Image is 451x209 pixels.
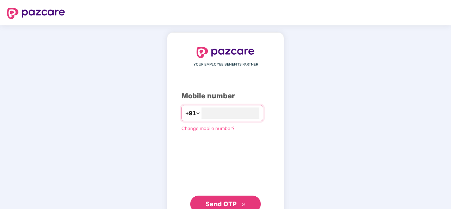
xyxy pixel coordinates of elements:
img: logo [197,47,254,58]
span: YOUR EMPLOYEE BENEFITS PARTNER [193,62,258,67]
span: double-right [241,202,246,207]
img: logo [7,8,65,19]
span: down [196,111,200,115]
span: +91 [185,109,196,118]
a: Change mobile number? [181,125,235,131]
div: Mobile number [181,91,270,102]
span: Send OTP [205,200,237,208]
